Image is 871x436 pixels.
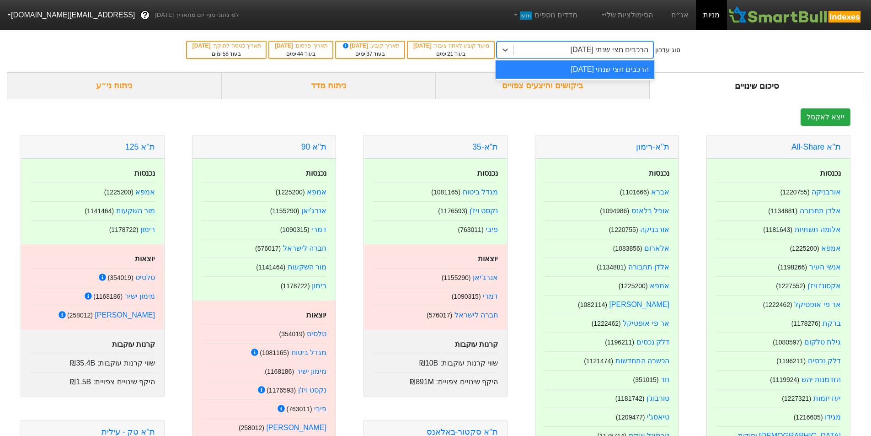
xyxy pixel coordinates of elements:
[267,387,296,394] small: ( 1176593 )
[442,274,471,281] small: ( 1155290 )
[780,188,810,196] small: ( 1220755 )
[155,11,239,20] span: לפי נתוני סוף יום מתאריך [DATE]
[473,274,498,281] a: אנרג'יאן
[311,226,326,233] a: דמרי
[412,50,489,58] div: בעוד ימים
[307,188,326,196] a: אמפא
[458,226,483,233] small: ( 763011 )
[496,60,654,79] div: הרכבים חצי שנתי [DATE]
[85,207,114,215] small: ( 1141464 )
[463,188,498,196] a: מגדל ביטוח
[478,255,498,263] strong: יוצאות
[135,255,155,263] strong: יוצאות
[306,311,326,319] strong: יוצאות
[791,142,841,151] a: ת''א All-Share
[109,226,139,233] small: ( 1178722 )
[477,169,498,177] strong: נכנסות
[297,51,303,57] span: 44
[508,6,581,24] a: מדדים נוספיםחדש
[613,245,642,252] small: ( 1083856 )
[592,320,621,327] small: ( 1222462 )
[135,274,155,281] a: טלסיס
[609,301,669,308] a: [PERSON_NAME]
[373,372,498,388] div: היקף שינויים צפויים :
[813,394,841,402] a: יעז יזמות
[427,312,452,319] small: ( 576017 )
[239,424,264,431] small: ( 258012 )
[192,43,212,49] span: [DATE]
[578,301,607,308] small: ( 1082114 )
[301,142,326,151] a: ת''א 90
[373,354,498,369] div: שווי קרנות עוקבות :
[307,330,326,338] a: טלסיס
[366,51,372,57] span: 37
[623,319,669,327] a: אר פי אופטיקל
[486,226,498,233] a: פיבי
[820,169,841,177] strong: נכנסות
[140,226,155,233] a: רימון
[649,169,669,177] strong: נכנסות
[596,6,657,24] a: הסימולציות שלי
[794,301,841,308] a: אר פי אופטיקל
[470,207,498,215] a: נקסט ויז'ן
[807,282,841,290] a: אקסונז ויז'ן
[30,372,155,388] div: היקף שינויים צפויים :
[776,282,805,290] small: ( 1227552 )
[67,312,93,319] small: ( 258012 )
[436,72,650,99] div: ביקושים והיצעים צפויים
[620,188,649,196] small: ( 1101666 )
[483,292,498,300] a: דמרי
[616,414,645,421] small: ( 1209477 )
[773,339,802,346] small: ( 1080597 )
[342,43,370,49] span: [DATE]
[650,282,669,290] a: אמפא
[266,424,326,431] a: [PERSON_NAME]
[291,349,326,356] a: מגדל ביטוח
[413,43,433,49] span: [DATE]
[452,293,481,300] small: ( 1090315 )
[270,207,299,215] small: ( 1155290 )
[825,413,841,421] a: מגידו
[650,72,864,99] div: סיכום שינויים
[770,376,799,383] small: ( 1119924 )
[655,45,680,55] div: סוג עדכון
[223,51,229,57] span: 58
[312,282,326,290] a: רימון
[633,376,658,383] small: ( 351015 )
[116,207,155,215] a: מור השקעות
[600,207,629,215] small: ( 1094986 )
[609,226,638,233] small: ( 1220755 )
[95,311,155,319] a: [PERSON_NAME]
[794,414,823,421] small: ( 1216605 )
[651,188,669,196] a: אברא
[192,42,261,50] div: תאריך כניסה לתוקף :
[631,207,669,215] a: אופל בלאנס
[520,11,532,20] span: חדש
[281,282,310,290] small: ( 1178722 )
[597,264,626,271] small: ( 1134881 )
[143,9,148,22] span: ?
[274,50,328,58] div: בעוד ימים
[447,51,453,57] span: 21
[455,340,498,348] strong: קרנות עוקבות
[275,43,294,49] span: [DATE]
[795,226,841,233] a: אלומה תשתיות
[107,274,133,281] small: ( 354019 )
[274,42,328,50] div: תאריך פרסום :
[821,244,841,252] a: אמפא
[112,340,155,348] strong: קרנות עוקבות
[70,378,91,386] span: ₪1.5B
[778,264,807,271] small: ( 1198266 )
[801,108,850,126] button: ייצא לאקסל
[419,359,438,367] span: ₪10B
[804,338,841,346] a: גילת טלקום
[280,226,310,233] small: ( 1090315 )
[809,263,841,271] a: אנשי העיר
[306,169,326,177] strong: נכנסות
[283,244,326,252] a: חברה לישראל
[800,207,841,215] a: אלדן תחבורה
[431,188,460,196] small: ( 1081165 )
[104,188,134,196] small: ( 1225200 )
[70,359,95,367] span: ₪35.4B
[768,207,797,215] small: ( 1134881 )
